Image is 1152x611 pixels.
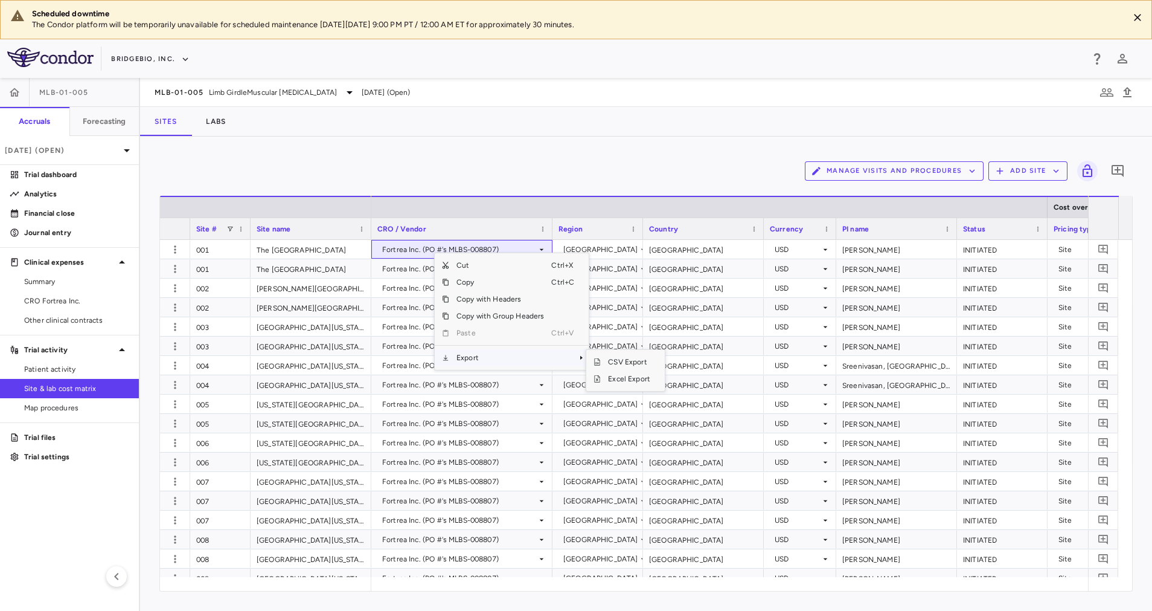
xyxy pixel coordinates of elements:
[1095,318,1112,335] button: Add comment
[190,298,251,317] div: 002
[1058,491,1122,511] div: Site
[551,274,578,291] span: Ctrl+C
[836,433,957,452] div: [PERSON_NAME]
[643,298,764,317] div: [GEOGRAPHIC_DATA]
[1054,225,1096,233] span: Pricing type
[382,395,537,414] div: Fortrea Inc. (PO #'s MLBS-008807)
[190,511,251,529] div: 007
[563,433,638,453] div: [GEOGRAPHIC_DATA]
[251,279,371,297] div: [PERSON_NAME][GEOGRAPHIC_DATA][PERSON_NAME]
[1098,263,1109,274] svg: Add comment
[957,356,1048,375] div: INITIATED
[775,279,821,298] div: USD
[1098,514,1109,526] svg: Add comment
[251,453,371,471] div: [US_STATE][GEOGRAPHIC_DATA]
[643,259,764,278] div: [GEOGRAPHIC_DATA]
[1095,280,1112,296] button: Add comment
[643,317,764,336] div: [GEOGRAPHIC_DATA]
[836,549,957,568] div: [PERSON_NAME]
[190,414,251,433] div: 005
[382,530,537,549] div: Fortrea Inc. (PO #'s MLBS-008807)
[24,383,129,394] span: Site & lab cost matrix
[775,356,821,375] div: USD
[382,375,537,395] div: Fortrea Inc. (PO #'s MLBS-008807)
[1107,161,1128,181] button: Add comment
[251,549,371,568] div: [GEOGRAPHIC_DATA][US_STATE] and Clinics
[643,356,764,375] div: [GEOGRAPHIC_DATA]
[1095,435,1112,451] button: Add comment
[551,325,578,341] span: Ctrl+V
[836,472,957,491] div: [PERSON_NAME]
[19,116,50,127] h6: Accruals
[957,511,1048,529] div: INITIATED
[24,315,129,326] span: Other clinical contracts
[836,375,957,394] div: Sreenivasan, [GEOGRAPHIC_DATA]
[1098,572,1109,584] svg: Add comment
[190,356,251,375] div: 004
[1058,472,1122,491] div: Site
[643,491,764,510] div: [GEOGRAPHIC_DATA]
[957,453,1048,471] div: INITIATED
[1095,570,1112,586] button: Add comment
[39,88,89,97] span: MLB-01-005
[1098,321,1109,332] svg: Add comment
[449,291,551,308] span: Copy with Headers
[957,395,1048,413] div: INITIATED
[643,375,764,394] div: [GEOGRAPHIC_DATA]
[1098,282,1109,294] svg: Add comment
[1098,553,1109,564] svg: Add comment
[1058,375,1122,395] div: Site
[1072,161,1098,181] span: Lock grid
[775,395,821,414] div: USD
[1095,512,1112,528] button: Add comment
[563,530,638,549] div: [GEOGRAPHIC_DATA]
[190,472,251,491] div: 007
[155,88,204,97] span: MLB-01-005
[957,549,1048,568] div: INITIATED
[1098,379,1109,390] svg: Add comment
[251,472,371,491] div: [GEOGRAPHIC_DATA][US_STATE]
[836,511,957,529] div: [PERSON_NAME]
[1095,377,1112,393] button: Add comment
[32,8,1119,19] div: Scheduled downtime
[775,240,821,259] div: USD
[24,402,129,413] span: Map procedures
[1098,302,1109,313] svg: Add comment
[190,337,251,355] div: 003
[24,257,115,268] p: Clinical expenses
[643,433,764,452] div: [GEOGRAPHIC_DATA]
[1098,398,1109,410] svg: Add comment
[83,116,126,127] h6: Forecasting
[434,253,589,370] div: Context Menu
[24,296,129,306] span: CRO Fortrea Inc.
[1095,338,1112,354] button: Add comment
[836,240,957,259] div: [PERSON_NAME]
[190,491,251,510] div: 007
[1098,437,1109,448] svg: Add comment
[190,240,251,259] div: 001
[775,453,821,472] div: USD
[836,317,957,336] div: [PERSON_NAME]
[1058,453,1122,472] div: Site
[601,354,658,370] span: CSV Export
[190,569,251,587] div: 009
[190,549,251,568] div: 008
[836,395,957,413] div: [PERSON_NAME]
[1128,8,1147,27] button: Close
[836,491,957,510] div: [PERSON_NAME]
[251,491,371,510] div: [GEOGRAPHIC_DATA][US_STATE]
[382,414,537,433] div: Fortrea Inc. (PO #'s MLBS-008807)
[643,337,764,355] div: [GEOGRAPHIC_DATA]
[836,569,957,587] div: [PERSON_NAME]
[775,530,821,549] div: USD
[643,414,764,433] div: [GEOGRAPHIC_DATA]
[1098,534,1109,545] svg: Add comment
[251,259,371,278] div: The [GEOGRAPHIC_DATA]
[1054,203,1105,212] span: Cost overview
[963,225,985,233] span: Status
[563,279,638,298] div: [GEOGRAPHIC_DATA]
[957,375,1048,394] div: INITIATED
[601,370,658,387] span: Excel Export
[649,225,678,233] span: Country
[563,395,638,414] div: [GEOGRAPHIC_DATA]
